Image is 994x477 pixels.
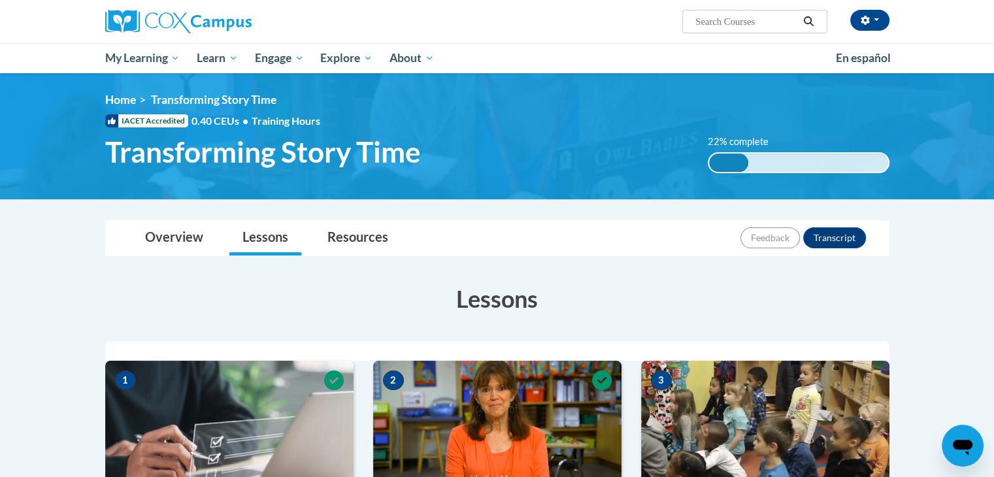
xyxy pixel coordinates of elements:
[105,10,354,33] a: Cox Campus
[105,93,136,107] a: Home
[381,43,442,73] a: About
[836,51,891,65] span: En español
[709,154,748,172] div: 22% complete
[105,10,252,33] img: Cox Campus
[115,370,136,390] span: 1
[942,425,984,467] iframe: Button to launch messaging window
[105,135,421,169] span: Transforming Story Time
[86,43,909,73] div: Main menu
[255,50,304,66] span: Engage
[197,50,238,66] span: Learn
[827,44,899,72] a: En español
[97,43,189,73] a: My Learning
[694,14,799,29] input: Search Courses
[191,114,252,128] span: 0.40 CEUs
[312,43,381,73] a: Explore
[803,227,866,248] button: Transcript
[320,50,373,66] span: Explore
[799,14,818,29] button: Search
[252,114,320,127] span: Training Hours
[105,114,188,127] span: IACET Accredited
[246,43,312,73] a: Engage
[850,10,889,31] button: Account Settings
[132,221,216,255] a: Overview
[740,227,800,248] button: Feedback
[105,50,180,66] span: My Learning
[314,221,401,255] a: Resources
[151,93,276,107] span: Transforming Story Time
[383,370,404,390] span: 2
[651,370,672,390] span: 3
[105,282,889,315] h3: Lessons
[708,135,783,149] label: 22% complete
[229,221,301,255] a: Lessons
[389,50,434,66] span: About
[242,114,248,127] span: •
[188,43,246,73] a: Learn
